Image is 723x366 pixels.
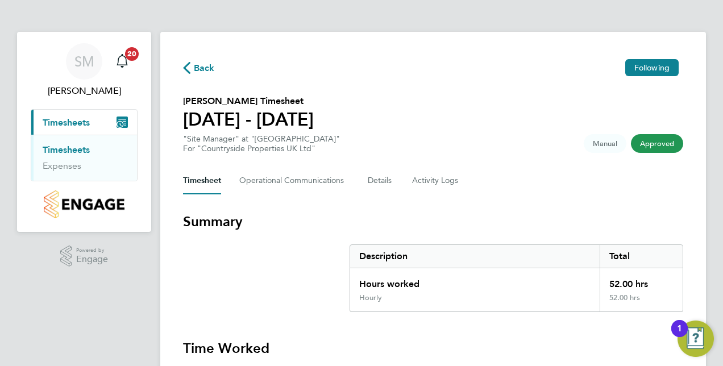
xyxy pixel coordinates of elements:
[600,245,683,268] div: Total
[183,144,340,153] div: For "Countryside Properties UK Ltd"
[31,43,138,98] a: SM[PERSON_NAME]
[74,54,94,69] span: SM
[111,43,134,80] a: 20
[76,246,108,255] span: Powered by
[31,190,138,218] a: Go to home page
[194,61,215,75] span: Back
[76,255,108,264] span: Engage
[31,135,137,181] div: Timesheets
[43,144,90,155] a: Timesheets
[31,110,137,135] button: Timesheets
[60,246,109,267] a: Powered byEngage
[17,32,151,232] nav: Main navigation
[31,84,138,98] span: Steven McIntyre
[183,339,683,357] h3: Time Worked
[43,160,81,171] a: Expenses
[183,60,215,74] button: Back
[350,244,683,312] div: Summary
[584,134,626,153] span: This timesheet was manually created.
[183,167,221,194] button: Timesheet
[43,117,90,128] span: Timesheets
[350,268,600,293] div: Hours worked
[678,321,714,357] button: Open Resource Center, 1 new notification
[412,167,460,194] button: Activity Logs
[631,134,683,153] span: This timesheet has been approved.
[368,167,394,194] button: Details
[634,63,670,73] span: Following
[600,268,683,293] div: 52.00 hrs
[625,59,679,76] button: Following
[183,108,314,131] h1: [DATE] - [DATE]
[125,47,139,61] span: 20
[677,328,682,343] div: 1
[183,94,314,108] h2: [PERSON_NAME] Timesheet
[350,245,600,268] div: Description
[239,167,350,194] button: Operational Communications
[600,293,683,311] div: 52.00 hrs
[44,190,124,218] img: countryside-properties-logo-retina.png
[183,213,683,231] h3: Summary
[359,293,382,302] div: Hourly
[183,134,340,153] div: "Site Manager" at "[GEOGRAPHIC_DATA]"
